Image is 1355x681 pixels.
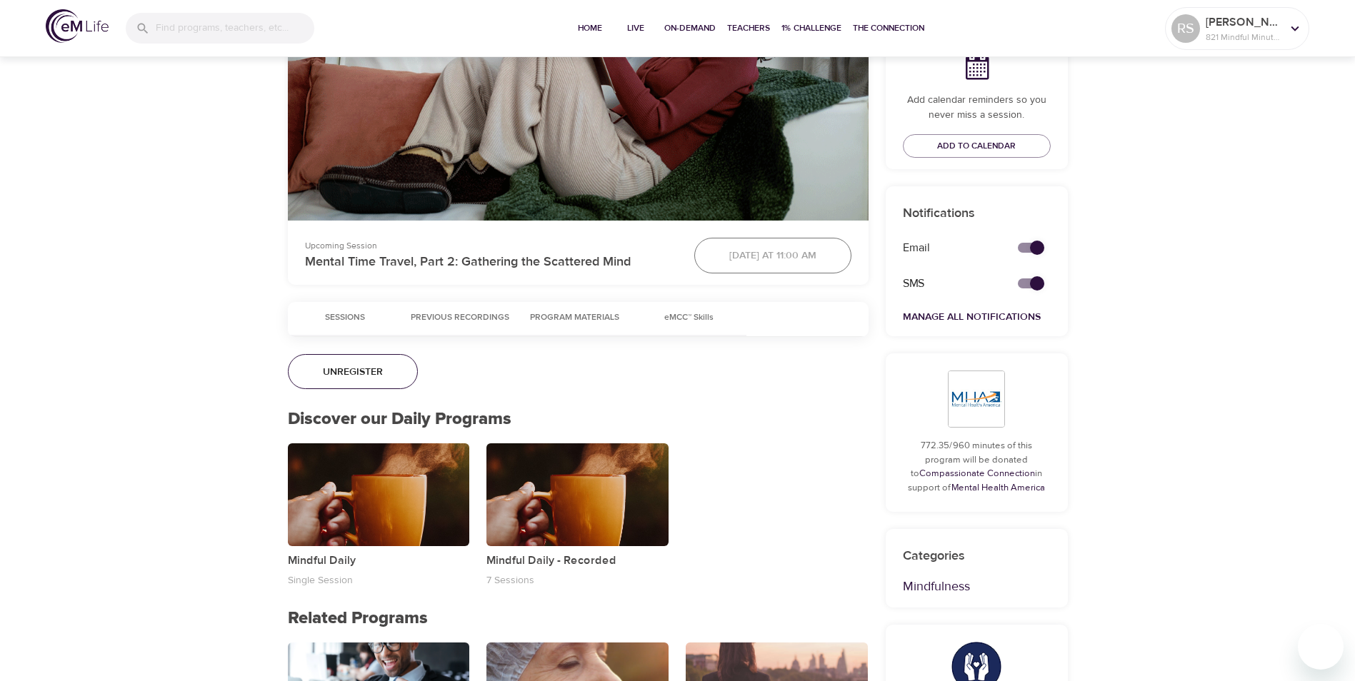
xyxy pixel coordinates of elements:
a: Compassionate Connection [919,468,1035,479]
p: Mental Time Travel, Part 2: Gathering the Scattered Mind [305,252,677,271]
p: [PERSON_NAME] [1206,14,1281,31]
p: Add calendar reminders so you never miss a session. [903,93,1051,123]
p: 7 Sessions [486,574,534,587]
span: eMCC™ Skills [641,311,738,326]
p: Mindful Daily - Recorded [486,552,669,569]
div: SMS [894,267,1001,301]
img: logo [46,9,109,43]
span: Unregister [323,363,383,381]
a: Mental Health America [951,482,1045,493]
span: On-Demand [664,21,716,36]
span: The Connection [853,21,924,36]
a: Manage All Notifications [903,311,1041,323]
p: Related Programs [288,605,869,631]
span: 1% Challenge [781,21,841,36]
iframe: Button to launch messaging window [1298,624,1344,670]
p: Categories [903,546,1051,565]
span: Home [573,21,607,36]
span: Program Materials [526,311,624,326]
p: Discover our Daily Programs [288,406,869,432]
div: Email [894,231,1001,265]
p: Upcoming Session [305,239,677,252]
p: Notifications [903,203,1051,223]
input: Find programs, teachers, etc... [156,13,314,44]
div: RS [1171,14,1200,43]
p: Mindful Daily [288,552,470,569]
button: Unregister [288,354,418,390]
button: Add to Calendar [903,134,1051,158]
p: 821 Mindful Minutes [1206,31,1281,44]
p: 772.35/960 minutes of this program will be donated to in support of [903,439,1051,495]
p: Single Session [288,574,353,587]
span: Teachers [727,21,770,36]
span: Previous Recordings [411,311,509,326]
span: Add to Calendar [937,138,1016,153]
span: Sessions [296,311,394,326]
span: Live [619,21,653,36]
p: Mindfulness [903,577,1051,596]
